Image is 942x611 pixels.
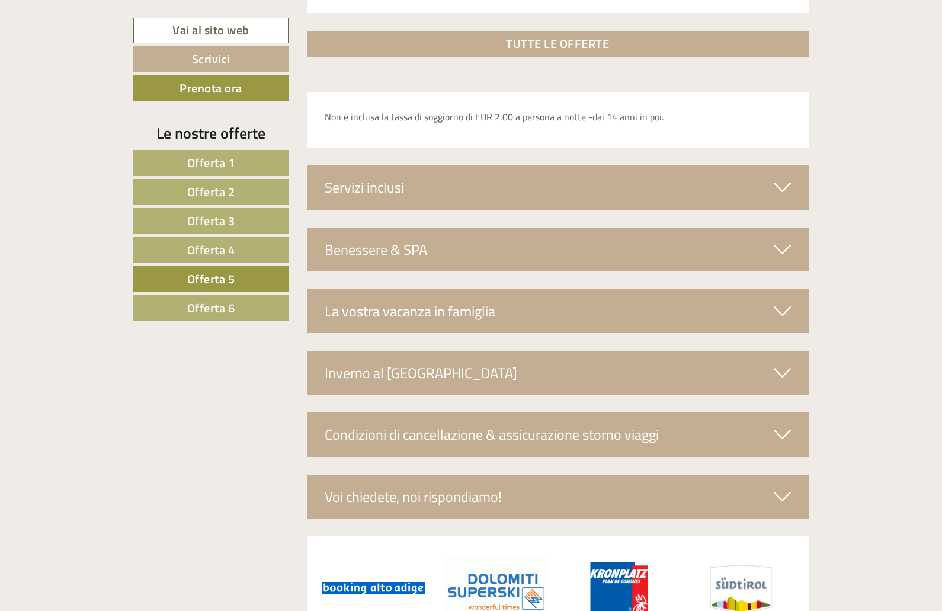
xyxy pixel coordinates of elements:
a: TUTTE LE OFFERTE [307,31,809,57]
span: Offerta 6 [187,299,235,317]
a: Prenota ora [133,75,289,101]
div: Voi chiedete, noi rispondiamo! [307,475,809,519]
span: Offerta 2 [187,183,235,201]
div: Servizi inclusi [307,165,809,209]
a: Scrivici [133,46,289,72]
p: Non è inclusa la tassa di soggiorno di EUR 2,00 a persona a notte -dai 14 anni in poi. [325,110,792,124]
div: La vostra vacanza in famiglia [307,289,809,333]
a: Vai al sito web [133,18,289,43]
span: Offerta 5 [187,270,235,288]
span: Offerta 1 [187,153,235,172]
div: Inverno al [GEOGRAPHIC_DATA] [307,351,809,395]
span: Offerta 3 [187,212,235,230]
div: Benessere & SPA [307,228,809,271]
span: Offerta 4 [187,241,235,259]
div: Condizioni di cancellazione & assicurazione storno viaggi [307,412,809,456]
div: Le nostre offerte [133,122,289,144]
